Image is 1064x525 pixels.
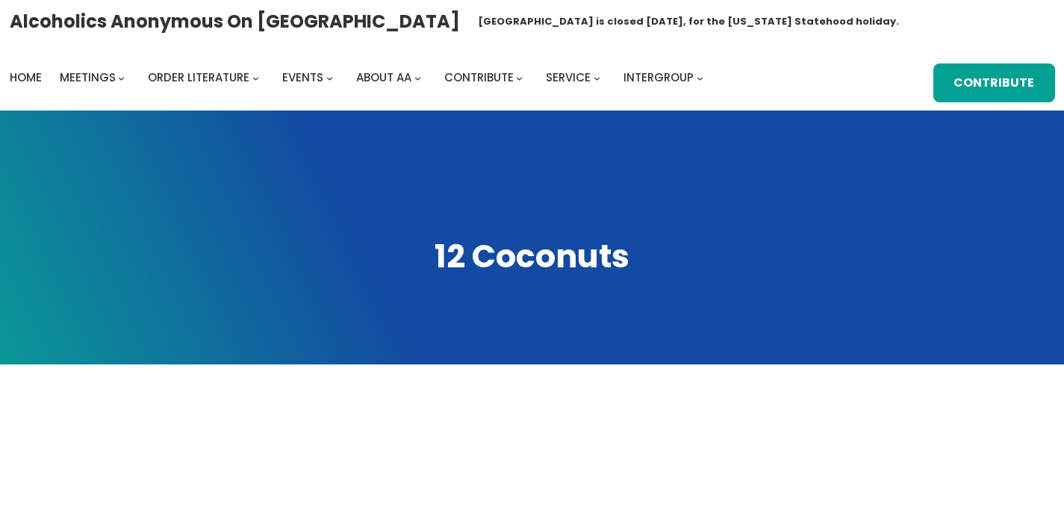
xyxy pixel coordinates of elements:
[60,67,116,88] a: Meetings
[623,67,694,88] a: Intergroup
[10,67,709,88] nav: Intergroup
[594,74,600,81] button: Service submenu
[414,74,421,81] button: About AA submenu
[516,74,523,81] button: Contribute submenu
[10,5,460,37] a: Alcoholics Anonymous on [GEOGRAPHIC_DATA]
[15,234,1049,278] h1: 12 Coconuts
[933,63,1055,102] a: Contribute
[356,69,411,85] span: About AA
[444,67,514,88] a: Contribute
[546,69,591,85] span: Service
[10,67,42,88] a: Home
[252,74,259,81] button: Order Literature submenu
[148,69,249,85] span: Order Literature
[282,67,323,88] a: Events
[478,14,899,29] h1: [GEOGRAPHIC_DATA] is closed [DATE], for the [US_STATE] Statehood holiday.
[118,74,125,81] button: Meetings submenu
[546,67,591,88] a: Service
[10,69,42,85] span: Home
[697,74,703,81] button: Intergroup submenu
[60,69,116,85] span: Meetings
[356,67,411,88] a: About AA
[444,69,514,85] span: Contribute
[282,69,323,85] span: Events
[623,69,694,85] span: Intergroup
[326,74,333,81] button: Events submenu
